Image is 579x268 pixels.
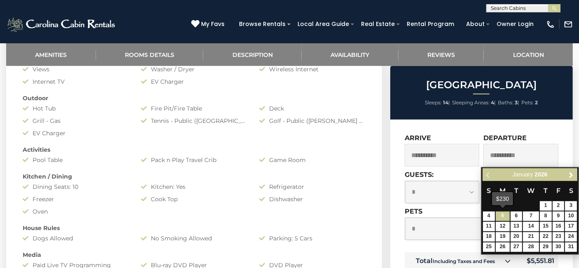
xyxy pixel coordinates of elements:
h2: [GEOGRAPHIC_DATA] [392,80,571,90]
a: 29 [540,242,552,252]
a: 14 [523,222,539,231]
a: 12 [496,222,510,231]
a: 7 [523,212,539,221]
a: 30 [553,242,565,252]
label: Pets [405,207,422,215]
img: White-1-2.png [6,16,117,33]
a: 20 [511,232,523,242]
a: 15 [540,222,552,231]
span: Pets: [521,99,534,106]
a: 9 [553,212,565,221]
div: Hot Tub [16,104,135,113]
label: Departure [483,134,527,142]
span: 2026 [534,171,547,178]
span: Friday [556,187,560,195]
a: 10 [565,212,577,221]
a: 25 [483,242,495,252]
div: Deck [253,104,371,113]
li: | [498,97,519,108]
small: Including Taxes and Fees [433,258,495,264]
a: 22 [540,232,552,242]
a: 2 [553,201,565,211]
div: No Smoking Allowed [135,234,253,242]
span: Monday [499,187,506,195]
div: Freezer [16,195,135,203]
div: Kitchen / Dining [16,172,372,181]
div: Outdoor [16,94,372,102]
span: Wednesday [527,187,535,195]
a: 31 [565,242,577,252]
a: Amenities [6,43,96,66]
div: EV Charger [16,129,135,137]
a: 24 [565,232,577,242]
a: 1 [540,201,552,211]
strong: 4 [491,99,494,106]
div: Pack n Play Travel Crib [135,156,253,164]
span: Saturday [569,187,573,195]
a: Next [566,169,577,180]
a: Real Estate [357,18,399,31]
span: Next [568,172,575,178]
span: My Favs [201,20,225,28]
a: 18 [483,232,495,242]
a: 5 [496,212,510,221]
a: Rooms Details [96,43,204,66]
a: 19 [496,232,510,242]
div: Oven [16,207,135,216]
a: 17 [565,222,577,231]
span: Thursday [544,187,548,195]
a: 6 [511,212,523,221]
a: 13 [511,222,523,231]
div: Dogs Allowed [16,234,135,242]
a: Availability [302,43,399,66]
a: Reviews [399,43,484,66]
li: | [452,97,496,108]
span: Tuesday [514,187,518,195]
div: Game Room [253,156,371,164]
img: phone-regular-white.png [546,20,555,29]
div: Activities [16,146,372,154]
a: 28 [523,242,539,252]
div: Tennis - Public ([GEOGRAPHIC_DATA]) [135,117,253,125]
div: Media [16,251,372,259]
div: Refrigerator [253,183,371,191]
strong: 14 [443,99,448,106]
a: Description [203,43,302,66]
strong: 2 [535,99,538,106]
a: Location [484,43,573,66]
a: About [462,18,489,31]
span: Sleeps: [425,99,442,106]
div: Internet TV [16,78,135,86]
a: Local Area Guide [293,18,353,31]
a: Rental Program [403,18,458,31]
a: 16 [553,222,565,231]
div: $230 [492,192,513,205]
a: Browse Rentals [235,18,290,31]
li: | [425,97,450,108]
span: January [513,171,533,178]
div: Parking: 5 Cars [253,234,371,242]
span: Sunday [487,187,491,195]
label: Guests: [405,171,434,179]
strong: 3 [515,99,518,106]
div: Pool Table [16,156,135,164]
a: 26 [496,242,510,252]
a: My Favs [191,20,227,29]
div: Golf - Public ([PERSON_NAME] Golf Club) [253,117,371,125]
a: 11 [483,222,495,231]
a: Owner Login [492,18,538,31]
a: 21 [523,232,539,242]
div: Dining Seats: 10 [16,183,135,191]
div: Kitchen: Yes [135,183,253,191]
label: Arrive [405,134,431,142]
div: Dishwasher [253,195,371,203]
div: Cook Top [135,195,253,203]
div: Views [16,65,135,73]
div: House Rules [16,224,372,232]
a: 4 [483,212,495,221]
div: Washer / Dryer [135,65,253,73]
div: EV Charger [135,78,253,86]
span: Baths: [498,99,513,106]
a: 27 [511,242,523,252]
span: Sleeping Areas: [452,99,490,106]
